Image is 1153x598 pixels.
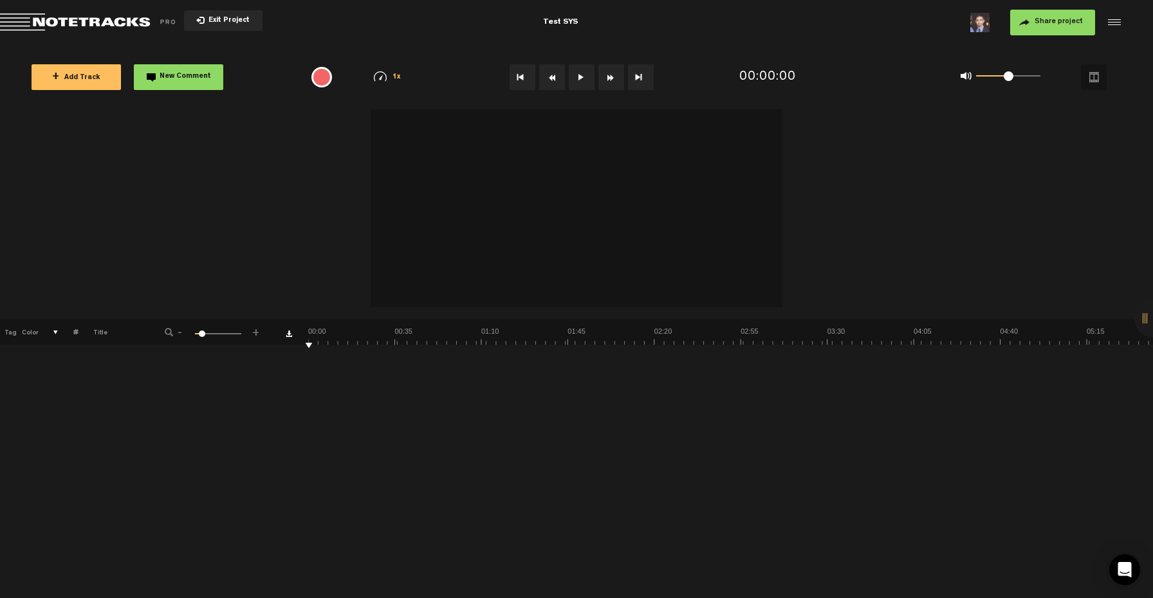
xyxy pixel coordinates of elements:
[59,319,78,345] th: #
[134,64,223,90] button: New Comment
[739,68,796,87] div: 00:00:00
[392,74,401,81] span: 1x
[160,73,211,80] span: New Comment
[311,67,332,87] div: {{ tooltip_message }}
[510,64,535,90] button: Go to beginning
[52,75,100,82] span: Add Track
[598,64,624,90] button: Fast Forward
[1109,554,1140,585] div: Open Intercom Messenger
[539,64,565,90] button: Rewind
[286,331,292,337] a: Download comments
[357,71,418,82] div: 1x
[1081,64,1107,90] button: Video options
[628,64,654,90] button: Go to end
[543,6,578,39] div: Test SYS
[1010,10,1095,35] button: Share project
[175,327,185,334] span: -
[1035,18,1083,26] span: Share project
[52,72,59,82] span: +
[251,327,261,334] span: +
[374,71,387,82] img: speedometer.svg
[374,6,748,39] div: Test SYS
[970,13,990,32] img: 4dd6a298f3ebf56176a5526240a7210e
[205,17,250,24] span: Exit Project
[78,319,147,345] th: Title
[32,64,121,90] button: +Add Track
[184,10,263,31] button: Exit Project
[19,319,39,345] th: Color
